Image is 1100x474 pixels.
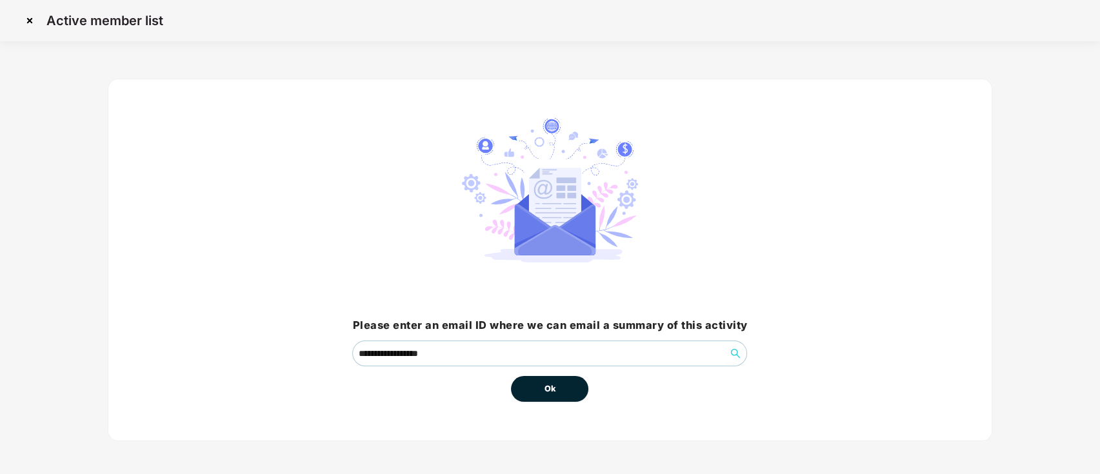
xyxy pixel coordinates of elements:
[511,376,588,402] button: Ok
[544,382,555,395] span: Ok
[725,343,746,364] button: search
[19,10,40,31] img: svg+xml;base64,PHN2ZyBpZD0iQ3Jvc3MtMzJ4MzIiIHhtbG5zPSJodHRwOi8vd3d3LnczLm9yZy8yMDAwL3N2ZyIgd2lkdG...
[46,13,163,28] p: Active member list
[725,348,746,359] span: search
[352,317,747,334] h3: Please enter an email ID where we can email a summary of this activity
[462,118,637,262] img: svg+xml;base64,PHN2ZyB4bWxucz0iaHR0cDovL3d3dy53My5vcmcvMjAwMC9zdmciIHdpZHRoPSIyNzIuMjI0IiBoZWlnaH...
